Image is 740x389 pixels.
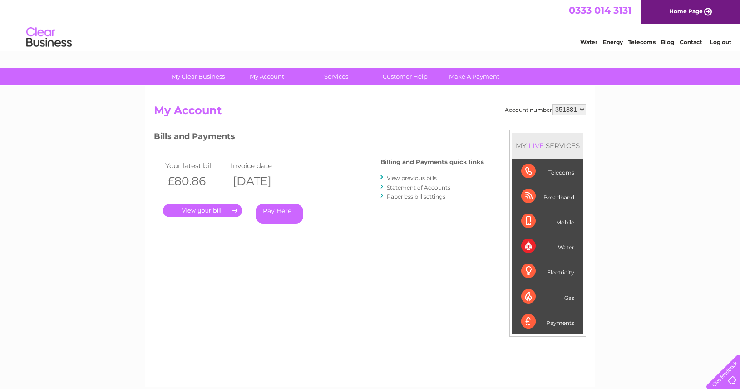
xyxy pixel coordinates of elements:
[628,39,656,45] a: Telecoms
[156,5,585,44] div: Clear Business is a trading name of Verastar Limited (registered in [GEOGRAPHIC_DATA] No. 3667643...
[387,193,445,200] a: Paperless bill settings
[437,68,512,85] a: Make A Payment
[521,209,574,234] div: Mobile
[230,68,305,85] a: My Account
[380,159,484,165] h4: Billing and Payments quick links
[154,104,586,121] h2: My Account
[521,309,574,334] div: Payments
[26,24,72,51] img: logo.png
[256,204,303,224] a: Pay Here
[228,172,294,190] th: [DATE]
[521,234,574,259] div: Water
[161,68,236,85] a: My Clear Business
[521,259,574,284] div: Electricity
[387,175,437,181] a: View previous bills
[527,141,546,150] div: LIVE
[569,5,631,16] a: 0333 014 3131
[228,160,294,172] td: Invoice date
[368,68,443,85] a: Customer Help
[154,130,484,146] h3: Bills and Payments
[387,184,450,191] a: Statement of Accounts
[521,284,574,309] div: Gas
[512,133,583,159] div: MY SERVICES
[163,204,242,217] a: .
[661,39,674,45] a: Blog
[521,184,574,209] div: Broadband
[505,104,586,115] div: Account number
[710,39,731,45] a: Log out
[680,39,702,45] a: Contact
[163,160,228,172] td: Your latest bill
[521,159,574,184] div: Telecoms
[163,172,228,190] th: £80.86
[603,39,623,45] a: Energy
[580,39,597,45] a: Water
[299,68,374,85] a: Services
